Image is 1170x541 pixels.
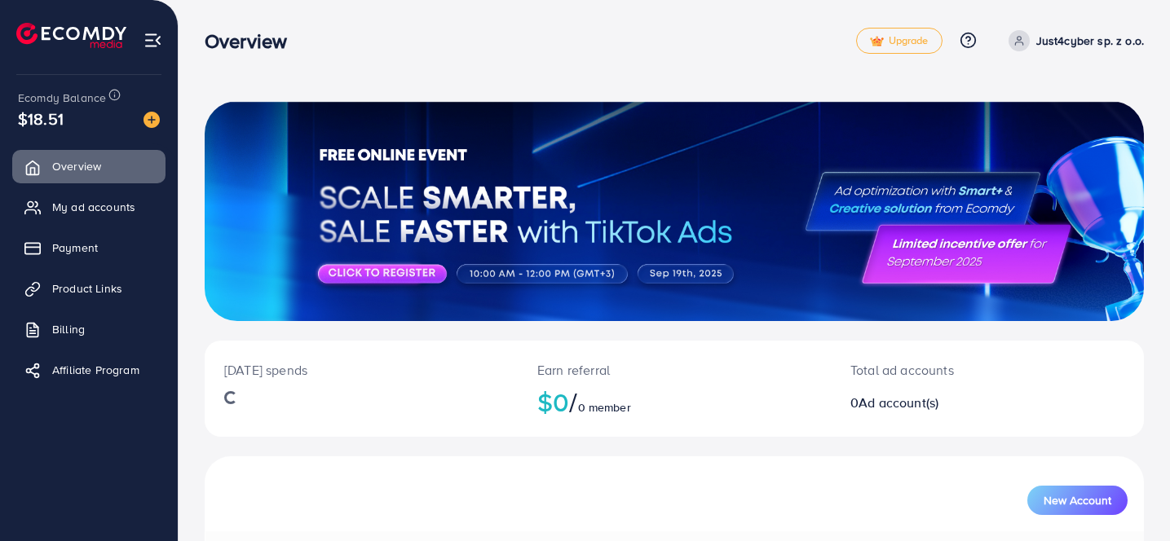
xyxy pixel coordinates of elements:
[52,362,139,378] span: Affiliate Program
[12,231,166,264] a: Payment
[537,386,811,417] h2: $0
[870,36,884,47] img: tick
[1027,486,1128,515] button: New Account
[224,360,498,380] p: [DATE] spends
[12,272,166,305] a: Product Links
[52,199,135,215] span: My ad accounts
[850,395,1046,411] h2: 0
[1002,30,1144,51] a: Just4cyber sp. z o.o.
[52,158,101,174] span: Overview
[52,280,122,297] span: Product Links
[143,31,162,50] img: menu
[1036,31,1144,51] p: Just4cyber sp. z o.o.
[18,90,106,106] span: Ecomdy Balance
[12,354,166,386] a: Affiliate Program
[1044,495,1111,506] span: New Account
[52,240,98,256] span: Payment
[12,191,166,223] a: My ad accounts
[569,383,577,420] span: /
[850,360,1046,380] p: Total ad accounts
[859,394,938,411] span: Ad account(s)
[16,23,126,48] img: logo
[537,360,811,380] p: Earn referral
[12,313,166,345] a: Billing
[856,28,943,54] a: tickUpgrade
[578,399,631,416] span: 0 member
[870,35,929,47] span: Upgrade
[12,150,166,183] a: Overview
[52,321,85,337] span: Billing
[205,29,300,53] h3: Overview
[143,112,160,128] img: image
[18,107,64,130] span: $18.51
